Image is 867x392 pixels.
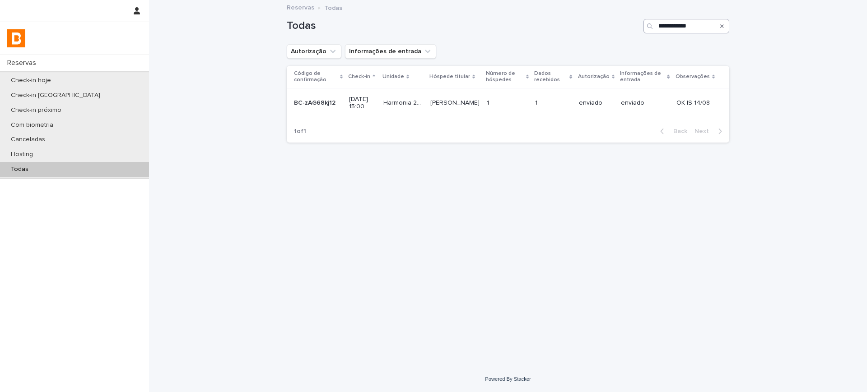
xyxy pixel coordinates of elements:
[486,69,524,85] p: Número de hóspedes
[535,97,539,107] p: 1
[4,106,69,114] p: Check-in próximo
[4,121,61,129] p: Com biometria
[4,151,40,158] p: Hosting
[620,69,665,85] p: Informações de entrada
[345,44,436,59] button: Informações de entrada
[4,166,36,173] p: Todas
[429,72,470,82] p: Hóspede titular
[676,72,710,82] p: Observações
[676,99,715,107] p: OK IS 14/08
[287,19,640,32] h1: Todas
[294,69,338,85] p: Código de confirmação
[643,19,729,33] input: Search
[653,127,691,135] button: Back
[348,72,370,82] p: Check-in
[668,128,687,134] span: Back
[485,376,531,382] a: Powered By Stacker
[4,136,52,143] p: Canceladas
[287,2,314,12] a: Reservas
[579,99,614,107] p: enviado
[382,72,404,82] p: Unidade
[4,77,58,84] p: Check-in hoje
[621,99,669,107] p: enviado
[695,128,714,134] span: Next
[287,44,341,59] button: Autorização
[487,97,491,107] p: 1
[324,2,342,12] p: Todas
[287,88,729,118] tr: BC-zAG68kj12BC-zAG68kj12 [DATE] 15:00Harmonia 211BHarmonia 211B [PERSON_NAME][PERSON_NAME] 11 11 ...
[4,59,43,67] p: Reservas
[430,97,481,107] p: EDUARDO ALHER JOÃO
[4,92,107,99] p: Check-in [GEOGRAPHIC_DATA]
[578,72,610,82] p: Autorização
[287,120,313,143] p: 1 of 1
[534,69,567,85] p: Dados recebidos
[294,97,337,107] p: BC-zAG68kj12
[691,127,729,135] button: Next
[383,97,425,107] p: Harmonia 211B
[7,29,25,47] img: zVaNuJHRTjyIjT5M9Xd5
[349,96,376,111] p: [DATE] 15:00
